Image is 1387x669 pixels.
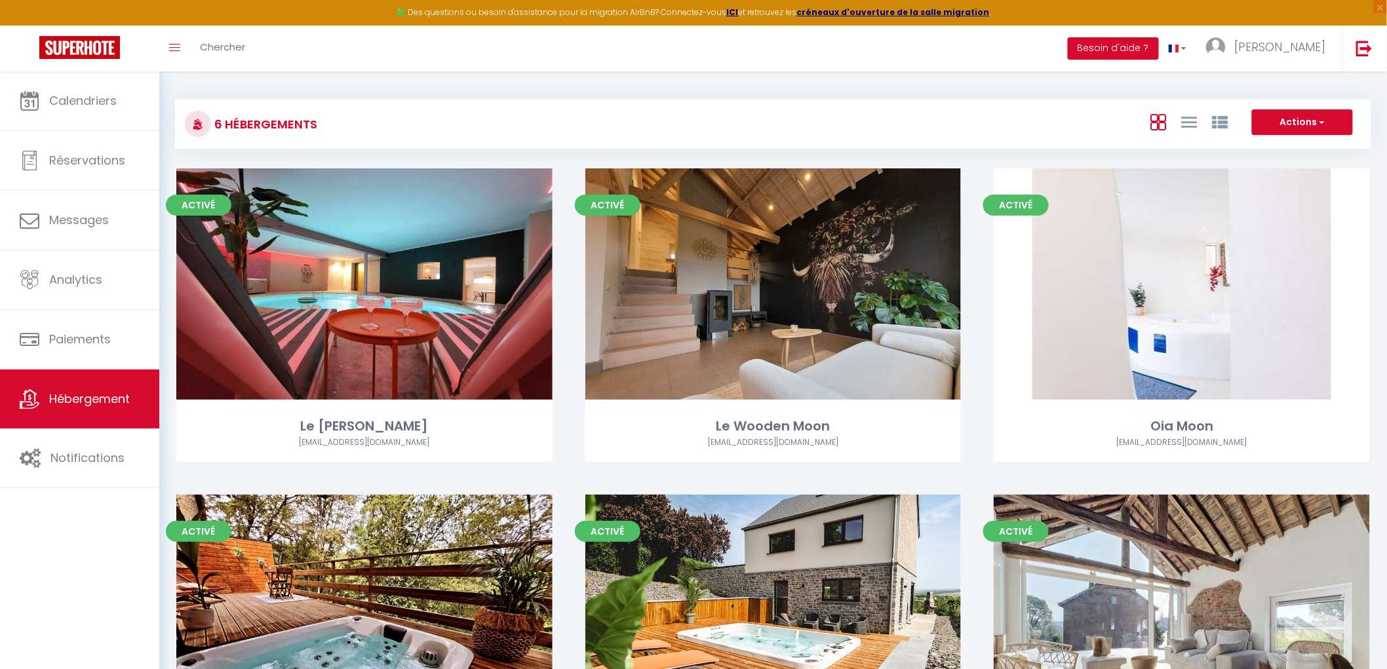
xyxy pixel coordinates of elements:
[211,109,317,139] h3: 6 Hébergements
[50,449,125,466] span: Notifications
[994,416,1370,436] div: Oia Moon
[1356,40,1373,56] img: logout
[176,436,553,449] div: Airbnb
[1234,39,1326,55] span: [PERSON_NAME]
[575,521,640,542] span: Activé
[575,195,640,216] span: Activé
[39,36,120,59] img: Super Booking
[994,436,1370,449] div: Airbnb
[1196,26,1342,71] a: ... [PERSON_NAME]
[585,436,962,449] div: Airbnb
[1252,109,1353,136] button: Actions
[49,212,109,228] span: Messages
[1181,111,1197,132] a: Vue en Liste
[166,195,231,216] span: Activé
[166,521,231,542] span: Activé
[49,92,117,109] span: Calendriers
[585,416,962,436] div: Le Wooden Moon
[190,26,255,71] a: Chercher
[1150,111,1166,132] a: Vue en Box
[1212,111,1228,132] a: Vue par Groupe
[49,152,125,168] span: Réservations
[1068,37,1159,60] button: Besoin d'aide ?
[49,331,111,347] span: Paiements
[176,416,553,436] div: Le [PERSON_NAME]
[983,195,1049,216] span: Activé
[200,40,245,54] span: Chercher
[983,521,1049,542] span: Activé
[1206,37,1226,57] img: ...
[797,7,990,18] a: créneaux d'ouverture de la salle migration
[49,271,102,288] span: Analytics
[10,5,50,45] button: Ouvrir le widget de chat LiveChat
[49,391,130,407] span: Hébergement
[727,7,739,18] a: ICI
